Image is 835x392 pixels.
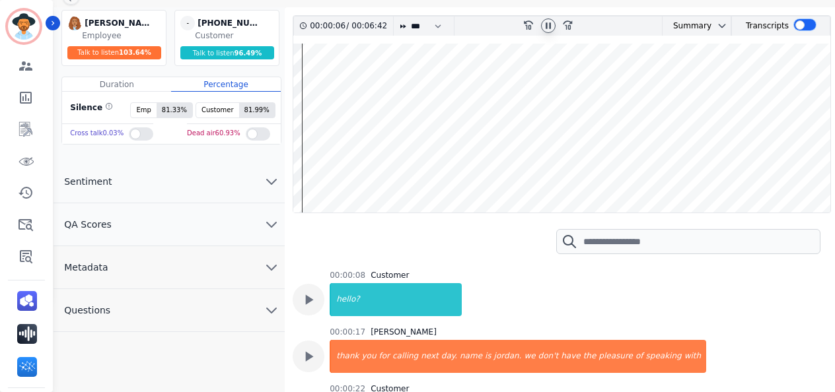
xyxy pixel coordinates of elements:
span: Metadata [54,261,118,274]
svg: chevron down [264,259,279,275]
div: Customer [371,270,409,280]
div: Percentage [171,77,280,92]
span: Emp [131,103,156,117]
div: next [419,340,440,373]
div: is [484,340,493,373]
div: day. [440,340,458,373]
svg: chevron down [717,20,727,31]
div: have [560,340,581,373]
div: 00:06:42 [349,16,385,36]
button: chevron down [711,20,727,31]
span: Questions [54,304,121,317]
div: name [458,340,484,373]
div: Silence [67,102,113,118]
div: [PERSON_NAME] [85,16,151,30]
div: Summary [663,16,711,36]
img: Bordered avatar [8,11,40,42]
div: calling [391,340,419,373]
div: Customer [195,30,276,41]
div: we [523,340,536,373]
div: [PHONE_NUMBER] [198,16,264,30]
svg: chevron down [264,174,279,189]
div: / [310,16,390,36]
button: Metadata chevron down [54,246,285,289]
div: 00:00:06 [310,16,346,36]
svg: chevron down [264,302,279,318]
div: Talk to listen [67,46,161,59]
div: with [683,340,706,373]
span: Sentiment [54,175,122,188]
div: hello? [331,283,462,316]
button: Questions chevron down [54,289,285,332]
button: Sentiment chevron down [54,160,285,203]
div: Cross talk 0.03 % [70,124,124,143]
div: pleasure [597,340,634,373]
div: for [378,340,392,373]
div: speaking [645,340,683,373]
div: thank [331,340,360,373]
div: [PERSON_NAME] [371,327,437,337]
div: Duration [62,77,171,92]
div: 00:00:08 [330,270,365,280]
div: Dead air 60.93 % [187,124,240,143]
span: 103.64 % [119,49,151,56]
div: Employee [82,30,163,41]
div: don't [537,340,560,373]
div: jordan. [493,340,523,373]
div: Talk to listen [180,46,274,59]
span: - [180,16,195,30]
div: 00:00:17 [330,327,365,337]
div: Transcripts [746,16,789,36]
div: you [360,340,377,373]
div: the [582,340,598,373]
svg: chevron down [264,216,279,232]
span: QA Scores [54,218,122,231]
span: 81.33 % [157,103,192,117]
span: 81.99 % [239,103,275,117]
div: of [634,340,645,373]
span: Customer [196,103,239,117]
button: QA Scores chevron down [54,203,285,246]
span: 96.49 % [235,49,262,57]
